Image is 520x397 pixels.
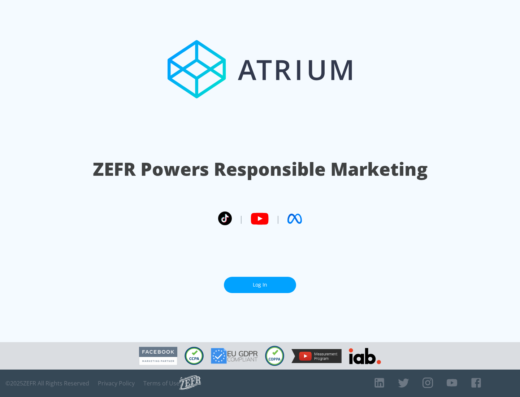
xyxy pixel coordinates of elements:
span: | [276,213,280,224]
h1: ZEFR Powers Responsible Marketing [93,157,428,182]
img: GDPR Compliant [211,348,258,364]
img: Facebook Marketing Partner [139,347,177,365]
img: IAB [349,348,381,364]
img: CCPA Compliant [185,347,204,365]
a: Terms of Use [143,380,179,387]
a: Log In [224,277,296,293]
span: | [239,213,243,224]
img: YouTube Measurement Program [291,349,342,363]
img: COPPA Compliant [265,346,284,366]
a: Privacy Policy [98,380,135,387]
span: © 2025 ZEFR All Rights Reserved [5,380,89,387]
